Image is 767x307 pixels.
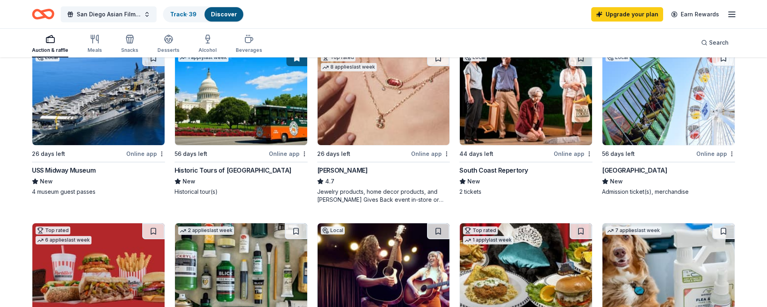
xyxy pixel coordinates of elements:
div: Local [463,53,487,61]
div: Online app [696,149,735,159]
div: Desserts [157,47,179,53]
button: Auction & raffle [32,31,68,57]
img: Image for Historic Tours of America [175,50,307,145]
div: Auction & raffle [32,47,68,53]
a: Upgrade your plan [591,7,663,22]
a: Image for South Coast RepertoryLocal44 days leftOnline appSouth Coast RepertoryNew2 tickets [459,50,592,196]
img: Image for USS Midway Museum [32,50,165,145]
div: Snacks [121,47,138,53]
div: 56 days left [175,149,207,159]
span: New [40,177,53,186]
span: 4.7 [325,177,334,186]
a: Image for USS Midway MuseumLocal26 days leftOnline appUSS Midway MuseumNew4 museum guest passes [32,50,165,196]
div: 2 applies last week [178,226,234,235]
div: Historical tour(s) [175,188,308,196]
a: Track· 39 [170,11,197,18]
span: New [610,177,623,186]
div: Beverages [236,47,262,53]
a: Home [32,5,54,24]
div: 7 applies last week [606,226,662,235]
div: Admission ticket(s), merchandise [602,188,735,196]
div: Top rated [321,53,356,61]
div: 4 museum guest passes [32,188,165,196]
div: [GEOGRAPHIC_DATA] [602,165,667,175]
button: Meals [87,31,102,57]
div: Online app [554,149,592,159]
div: South Coast Repertory [459,165,528,175]
button: Alcohol [199,31,217,57]
div: 2 tickets [459,188,592,196]
div: 6 applies last week [36,236,91,244]
img: Image for South Coast Repertory [460,50,592,145]
div: Jewelry products, home decor products, and [PERSON_NAME] Gives Back event in-store or online (or ... [317,188,450,204]
div: Online app [126,149,165,159]
div: 56 days left [602,149,635,159]
div: Local [321,226,345,234]
div: Historic Tours of [GEOGRAPHIC_DATA] [175,165,292,175]
div: 26 days left [32,149,65,159]
img: Image for Kendra Scott [318,50,450,145]
a: Earn Rewards [666,7,724,22]
span: New [467,177,480,186]
a: Image for Historic Tours of America1 applylast week56 days leftOnline appHistoric Tours of [GEOGR... [175,50,308,196]
span: San Diego Asian Film Festival (SDAFF) [77,10,141,19]
span: New [183,177,195,186]
button: Search [695,35,735,51]
button: Desserts [157,31,179,57]
div: 1 apply last week [463,236,513,244]
div: 26 days left [317,149,350,159]
div: Top rated [463,226,498,234]
span: Search [709,38,729,47]
a: Image for Pacific ParkLocal56 days leftOnline app[GEOGRAPHIC_DATA]NewAdmission ticket(s), merchan... [602,50,735,196]
div: Top rated [36,226,70,234]
div: Online app [411,149,450,159]
div: Alcohol [199,47,217,53]
div: 8 applies last week [321,63,377,71]
div: [PERSON_NAME] [317,165,368,175]
div: Meals [87,47,102,53]
div: 44 days left [459,149,493,159]
div: 1 apply last week [178,53,229,62]
img: Image for Pacific Park [602,50,735,145]
div: USS Midway Museum [32,165,95,175]
a: Image for Kendra ScottTop rated8 applieslast week26 days leftOnline app[PERSON_NAME]4.7Jewelry pr... [317,50,450,204]
button: Beverages [236,31,262,57]
button: Snacks [121,31,138,57]
div: Local [36,53,60,61]
button: Track· 39Discover [163,6,244,22]
a: Discover [211,11,237,18]
button: San Diego Asian Film Festival (SDAFF) [61,6,157,22]
div: Local [606,53,630,61]
div: Online app [269,149,308,159]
